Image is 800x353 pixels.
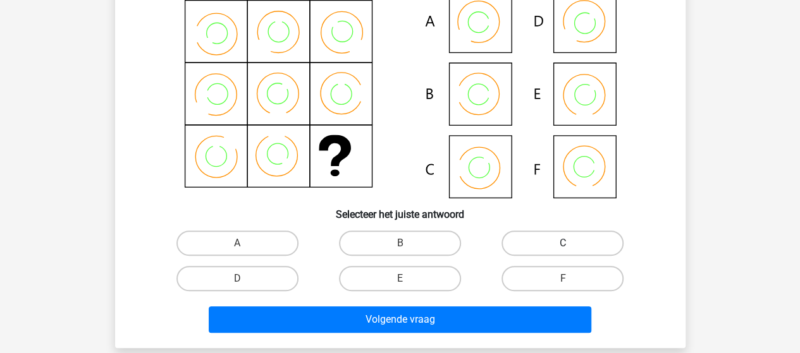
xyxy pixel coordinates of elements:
[502,266,624,291] label: F
[339,230,461,256] label: B
[339,266,461,291] label: E
[502,230,624,256] label: C
[176,266,298,291] label: D
[135,198,665,220] h6: Selecteer het juiste antwoord
[209,306,591,333] button: Volgende vraag
[176,230,298,256] label: A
